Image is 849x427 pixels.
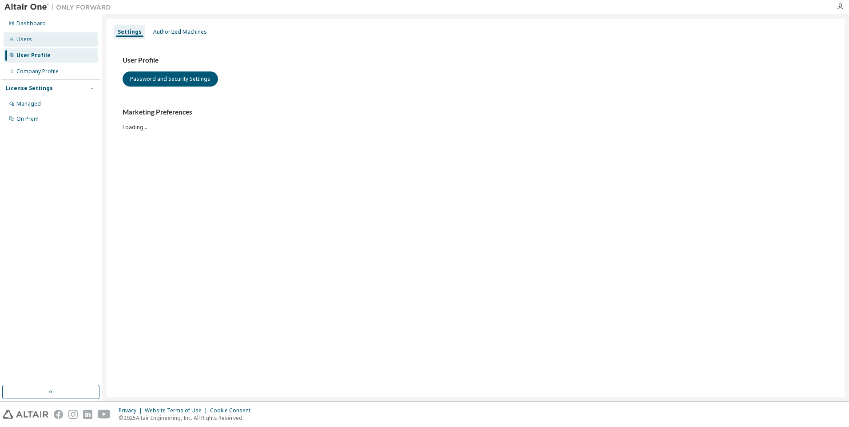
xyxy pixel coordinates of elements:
img: Altair One [4,3,115,12]
img: instagram.svg [68,410,78,419]
div: User Profile [16,52,51,59]
div: License Settings [6,85,53,92]
div: Authorized Machines [153,28,207,36]
img: facebook.svg [54,410,63,419]
div: Company Profile [16,68,59,75]
div: Settings [118,28,142,36]
div: Privacy [119,407,145,414]
button: Password and Security Settings [123,71,218,87]
h3: User Profile [123,56,829,65]
div: Users [16,36,32,43]
div: Loading... [123,108,829,130]
div: Dashboard [16,20,46,27]
div: Cookie Consent [210,407,256,414]
img: linkedin.svg [83,410,92,419]
div: Managed [16,100,41,107]
div: On Prem [16,115,39,123]
img: altair_logo.svg [3,410,48,419]
div: Website Terms of Use [145,407,210,414]
h3: Marketing Preferences [123,108,829,117]
p: © 2025 Altair Engineering, Inc. All Rights Reserved. [119,414,256,422]
img: youtube.svg [98,410,111,419]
